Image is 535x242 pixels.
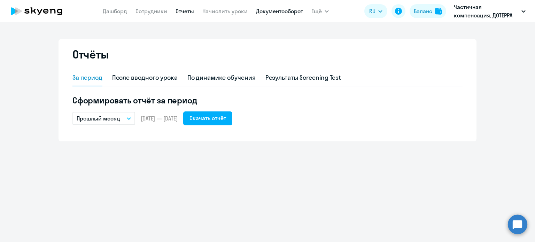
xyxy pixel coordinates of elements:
button: Ещё [311,4,329,18]
button: RU [364,4,387,18]
div: Баланс [414,7,432,15]
a: Дашборд [103,8,127,15]
button: Балансbalance [410,4,446,18]
button: Скачать отчёт [183,111,232,125]
a: Отчеты [176,8,194,15]
img: balance [435,8,442,15]
div: Результаты Screening Test [265,73,341,82]
span: Ещё [311,7,322,15]
div: За период [72,73,102,82]
h2: Отчёты [72,47,109,61]
div: По динамике обучения [187,73,256,82]
div: После вводного урока [112,73,178,82]
button: Частичная компенсация, ДОТЕРРА РУС, ООО [450,3,529,19]
p: Частичная компенсация, ДОТЕРРА РУС, ООО [454,3,519,19]
p: Прошлый месяц [77,114,120,123]
button: Прошлый месяц [72,112,135,125]
span: [DATE] — [DATE] [141,115,178,122]
a: Сотрудники [135,8,167,15]
h5: Сформировать отчёт за период [72,95,463,106]
a: Документооборот [256,8,303,15]
div: Скачать отчёт [189,114,226,122]
span: RU [369,7,375,15]
a: Начислить уроки [202,8,248,15]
